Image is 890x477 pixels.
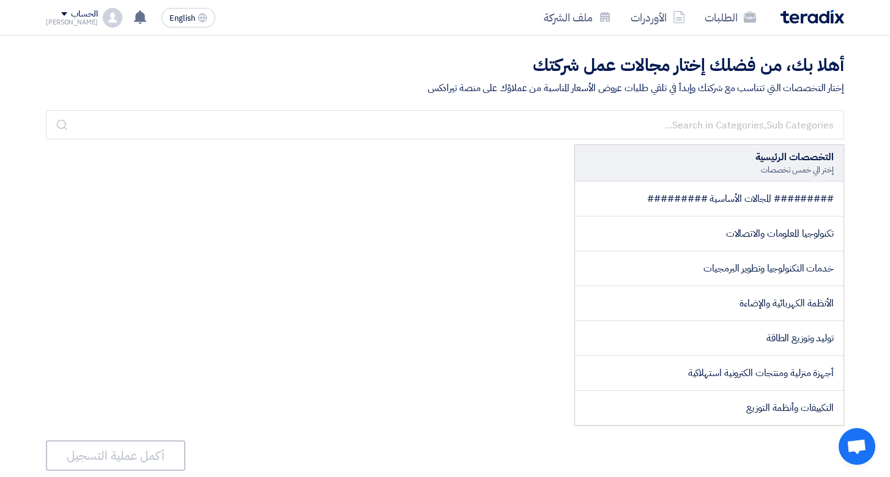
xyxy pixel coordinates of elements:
div: الحساب [71,9,97,20]
span: ######### المجالات الأساسية ######### [647,191,834,206]
span: تكنولوجيا المعلومات والاتصالات [726,226,834,241]
span: توليد وتوزيع الطاقة [766,331,834,346]
a: الأوردرات [621,3,695,32]
a: Open chat [839,428,875,465]
a: الطلبات [695,3,766,32]
div: إختار التخصصات التي تتناسب مع شركتك وإبدأ في تلقي طلبات عروض الأسعار المناسبة من عملاؤك على منصة ... [46,81,844,95]
div: [PERSON_NAME] [46,19,98,26]
span: الأنظمة الكهربائية والإضاءة [740,296,834,311]
a: ملف الشركة [534,3,621,32]
img: Teradix logo [781,10,844,24]
button: أكمل عملية التسجيل [46,440,185,471]
input: Search in Categories,Sub Categories... [46,110,844,139]
span: التكييفات وأنظمة التوزيع [746,401,834,415]
span: أجهزة منزلية ومنتجات الكترونية استهلاكية [688,366,834,380]
span: English [169,14,195,23]
button: English [161,8,215,28]
span: خدمات التكنولوجيا وتطوير البرمجيات [703,261,834,276]
div: التخصصات الرئيسية [585,150,834,165]
h2: أهلا بك، من فضلك إختار مجالات عمل شركتك [46,54,844,78]
img: profile_test.png [103,8,122,28]
div: إختر الي خمس تخصصات [585,165,834,176]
